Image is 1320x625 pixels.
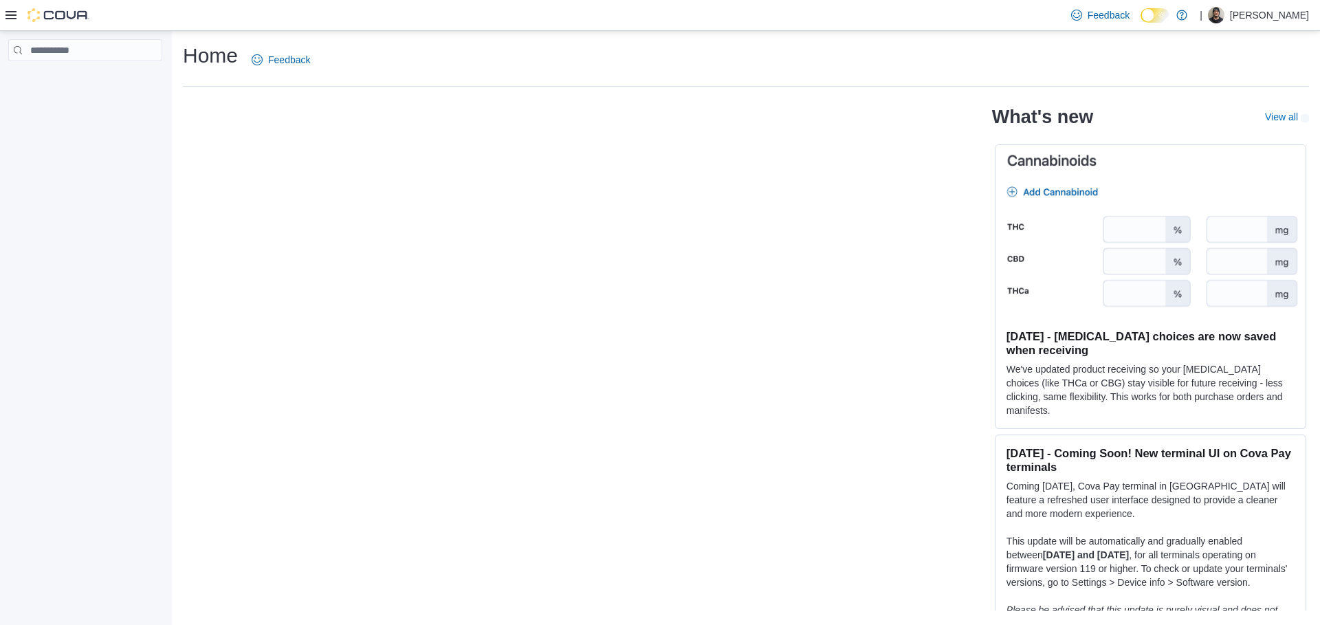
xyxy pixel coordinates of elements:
div: Eric B [1208,7,1224,23]
strong: [DATE] and [DATE] [1043,549,1129,560]
h2: What's new [992,106,1093,128]
p: | [1200,7,1202,23]
h1: Home [183,42,238,69]
a: Feedback [246,46,316,74]
p: Coming [DATE], Cova Pay terminal in [GEOGRAPHIC_DATA] will feature a refreshed user interface des... [1006,479,1295,520]
input: Dark Mode [1141,8,1169,23]
a: Feedback [1066,1,1135,29]
a: View allExternal link [1265,111,1309,122]
p: This update will be automatically and gradually enabled between , for all terminals operating on ... [1006,534,1295,589]
p: We've updated product receiving so your [MEDICAL_DATA] choices (like THCa or CBG) stay visible fo... [1006,362,1295,417]
p: [PERSON_NAME] [1230,7,1309,23]
img: Cova [27,8,89,22]
svg: External link [1301,114,1309,122]
span: Feedback [268,53,310,67]
h3: [DATE] - [MEDICAL_DATA] choices are now saved when receiving [1006,329,1295,357]
span: Feedback [1088,8,1130,22]
nav: Complex example [8,64,162,97]
h3: [DATE] - Coming Soon! New terminal UI on Cova Pay terminals [1006,446,1295,474]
